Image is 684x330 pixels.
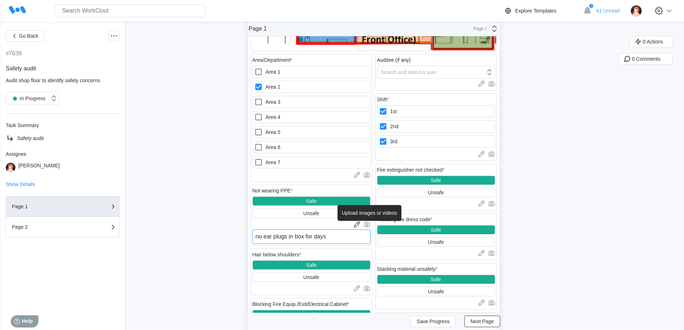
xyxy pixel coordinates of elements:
div: Safe [306,312,317,317]
label: 1st [377,105,495,117]
div: Safe [431,276,441,282]
div: Unsafe [428,289,444,294]
div: Stacking material unsafely [377,266,438,272]
div: Explore Templates [515,8,557,14]
label: Area 5 [252,126,371,138]
div: Safe [306,262,317,268]
button: Page 2 [6,217,120,237]
div: In Progress [10,93,46,103]
div: Fire extinguisher not checked [377,167,445,173]
label: Area 7 [252,156,371,168]
label: 2nd [377,120,495,133]
div: Unsafe [428,239,444,245]
div: Safe [431,177,441,183]
div: Unsafe [428,190,444,195]
div: Violating the dress code [377,217,433,222]
label: Area 2 [252,81,371,93]
div: Upload images or videos [338,205,401,221]
div: Unsafe [303,210,319,216]
div: Page 2 [12,224,84,229]
div: Shift [377,97,389,102]
div: Safe [306,198,317,204]
input: Search WorkClout [55,4,205,17]
label: 3rd [377,135,495,148]
div: #7639 [6,50,22,57]
div: Area/Department [252,57,293,63]
span: 0 Comments [632,56,660,61]
label: Area 3 [252,96,371,108]
label: Area 6 [252,141,371,153]
div: [PERSON_NAME] [18,163,60,172]
label: Area 4 [252,111,371,123]
div: Assignee [6,151,120,157]
div: Auditee (if any) [377,57,411,63]
img: user-2.png [630,5,642,17]
span: Safety audit [17,135,44,141]
button: Show Details [6,182,35,187]
span: Next Page [470,319,494,324]
div: Audit shop floor to identify safety concerns [6,78,120,83]
img: user-2.png [6,163,15,172]
textarea: no ear plugs in box for days [252,229,371,244]
button: Page 1 [6,196,120,217]
div: Page 1 [469,26,487,31]
a: Safety audit [6,134,120,143]
div: Hair below shoulders [252,252,301,257]
a: Explore Templates [504,6,580,15]
div: Page 1 [12,204,84,209]
button: 0 Actions [629,36,673,47]
div: Unsafe [303,274,319,280]
span: Safety audit [6,65,36,71]
div: Page 1 [249,25,267,32]
div: Search and select a user [381,69,437,75]
button: Save Progress [410,316,456,327]
span: Go Back [19,33,38,38]
div: Blocking Fire Equip./Exit/Electrical Cabinet [252,301,349,307]
div: Task Summary [6,122,120,128]
button: Next Page [464,316,500,327]
label: Area 1 [252,66,371,78]
button: Go Back [6,30,45,42]
span: 0 Actions [643,39,663,44]
div: Safe [431,227,441,233]
span: Save Progress [417,319,450,324]
button: 0 Comments [619,53,673,65]
span: 61 Unread [596,8,620,14]
div: Not wearing PPE [252,188,293,194]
